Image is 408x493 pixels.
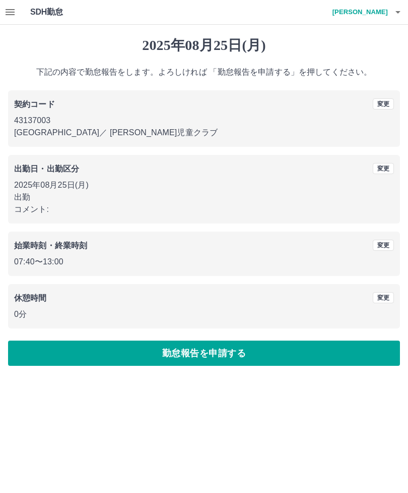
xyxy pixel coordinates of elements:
[373,292,394,303] button: 変更
[8,66,400,78] p: 下記の内容で勤怠報告をします。よろしければ 「勤怠報告を申請する」を押してください。
[14,165,79,173] b: 出勤日・出勤区分
[14,256,394,268] p: 07:40 〜 13:00
[14,203,394,215] p: コメント:
[14,308,394,320] p: 0分
[8,341,400,366] button: 勤怠報告を申請する
[14,294,47,302] b: 休憩時間
[8,37,400,54] h1: 2025年08月25日(月)
[373,98,394,109] button: 変更
[14,115,394,127] p: 43137003
[14,100,55,108] b: 契約コード
[14,179,394,191] p: 2025年08月25日(月)
[14,191,394,203] p: 出勤
[373,240,394,251] button: 変更
[14,127,394,139] p: [GEOGRAPHIC_DATA] ／ [PERSON_NAME]児童クラブ
[373,163,394,174] button: 変更
[14,241,87,250] b: 始業時刻・終業時刻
